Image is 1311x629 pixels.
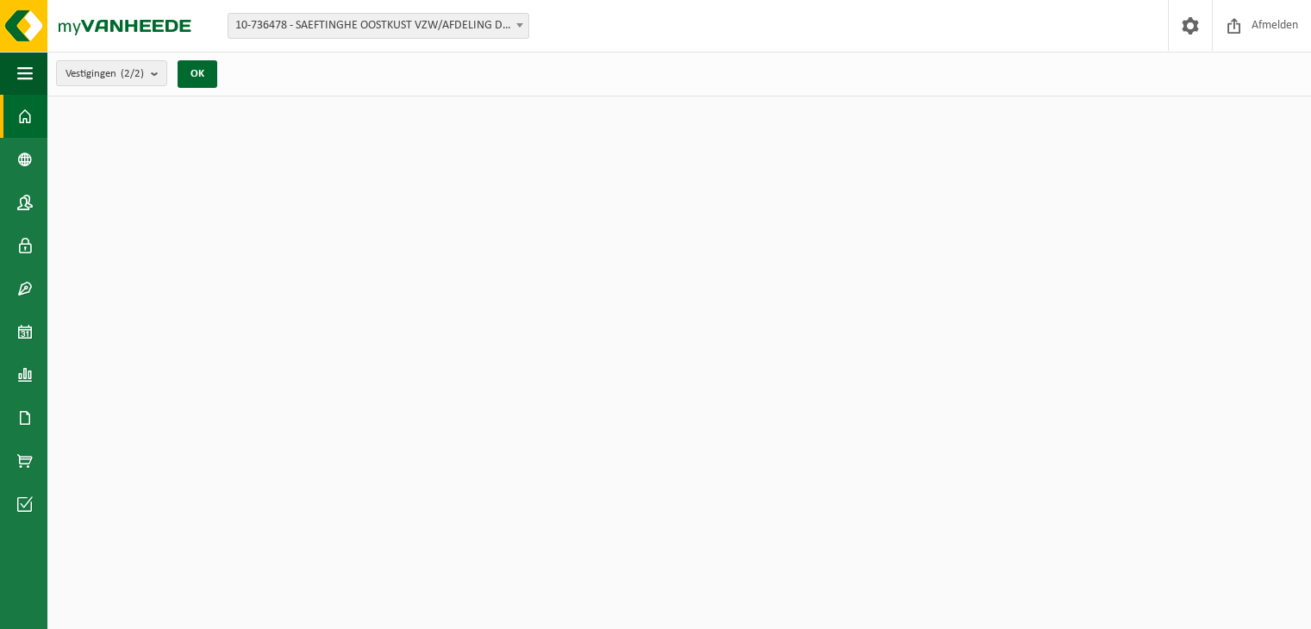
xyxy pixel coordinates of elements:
span: Vestigingen [66,61,144,87]
button: OK [178,60,217,88]
span: 10-736478 - SAEFTINGHE OOSTKUST VZW/AFDELING DE LISBLOMME - LISSEWEGE [228,13,529,39]
span: 10-736478 - SAEFTINGHE OOSTKUST VZW/AFDELING DE LISBLOMME - LISSEWEGE [228,14,528,38]
count: (2/2) [121,68,144,79]
button: Vestigingen(2/2) [56,60,167,86]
